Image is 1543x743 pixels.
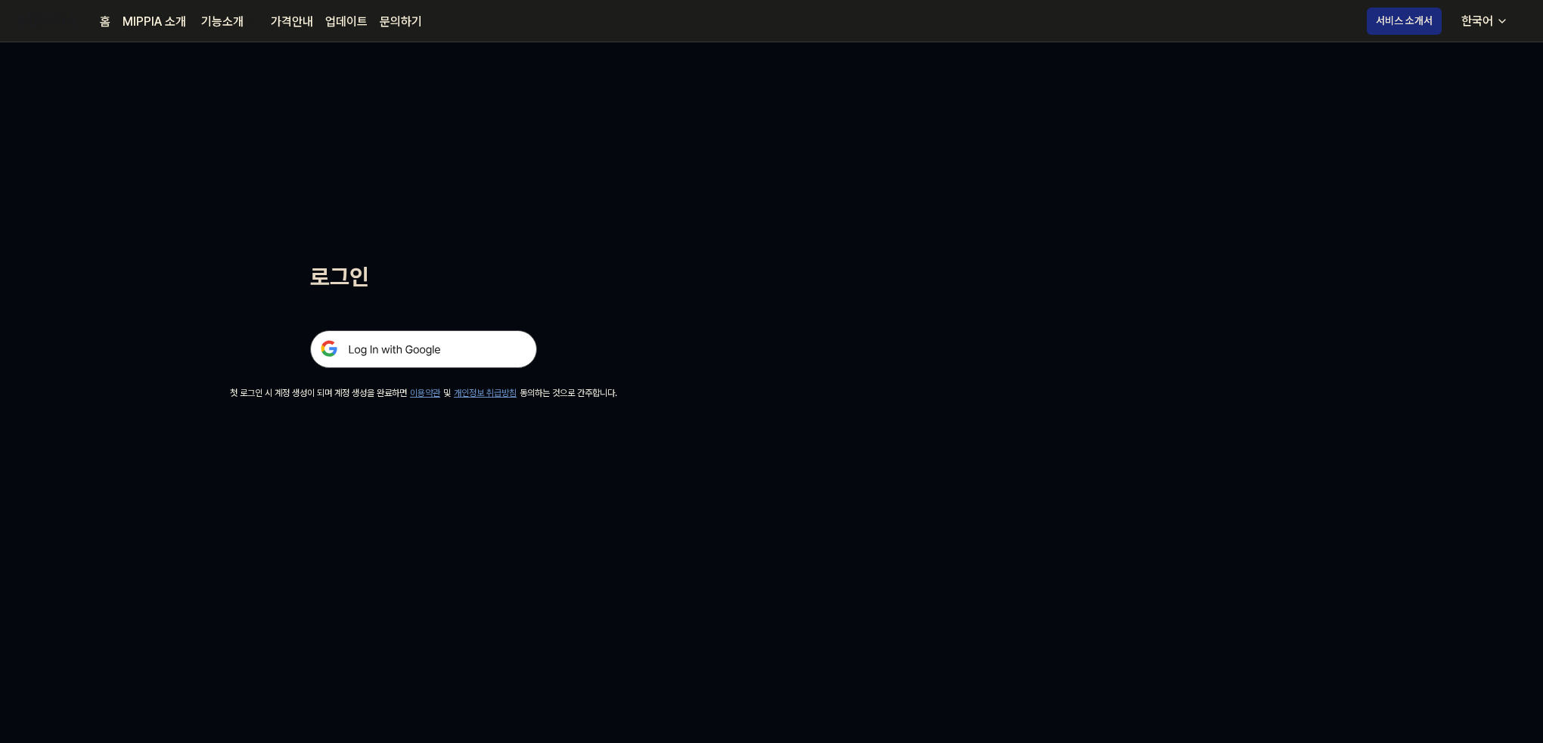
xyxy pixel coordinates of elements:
button: 기능소개 [198,13,259,31]
img: 구글 로그인 버튼 [310,330,537,368]
a: MIPPIA 소개 [123,13,186,31]
a: 홈 [100,13,110,31]
a: 가격안내 [271,13,313,31]
div: 기능소개 [198,13,247,31]
button: 한국어 [1449,6,1517,36]
a: 개인정보 취급방침 [454,388,517,398]
div: 한국어 [1458,12,1496,30]
button: 서비스 소개서 [1367,8,1442,35]
div: 첫 로그인 시 계정 생성이 되며 계정 생성을 완료하면 및 동의하는 것으로 간주합니다. [230,386,617,400]
a: 문의하기 [380,13,422,31]
img: down [247,16,259,28]
h1: 로그인 [310,260,537,294]
a: 이용약관 [410,388,440,398]
a: 업데이트 [325,13,368,31]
